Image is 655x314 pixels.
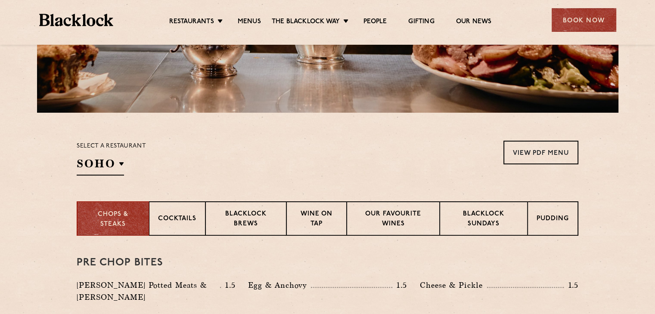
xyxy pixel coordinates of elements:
[214,209,277,230] p: Blacklock Brews
[392,280,407,291] p: 1.5
[169,18,214,27] a: Restaurants
[272,18,340,27] a: The Blacklock Way
[295,209,338,230] p: Wine on Tap
[77,279,220,303] p: [PERSON_NAME] Potted Meats & [PERSON_NAME]
[564,280,578,291] p: 1.5
[77,141,146,152] p: Select a restaurant
[456,18,492,27] a: Our News
[248,279,311,291] p: Egg & Anchovy
[552,8,616,32] div: Book Now
[356,209,430,230] p: Our favourite wines
[77,156,124,175] h2: SOHO
[420,279,487,291] p: Cheese & Pickle
[221,280,236,291] p: 1.5
[86,210,140,229] p: Chops & Steaks
[77,257,578,268] h3: Pre Chop Bites
[39,14,114,26] img: BL_Textured_Logo-footer-cropped.svg
[408,18,434,27] a: Gifting
[158,214,196,225] p: Cocktails
[503,141,578,164] a: View PDF Menu
[363,18,387,27] a: People
[449,209,518,230] p: Blacklock Sundays
[537,214,569,225] p: Pudding
[238,18,261,27] a: Menus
